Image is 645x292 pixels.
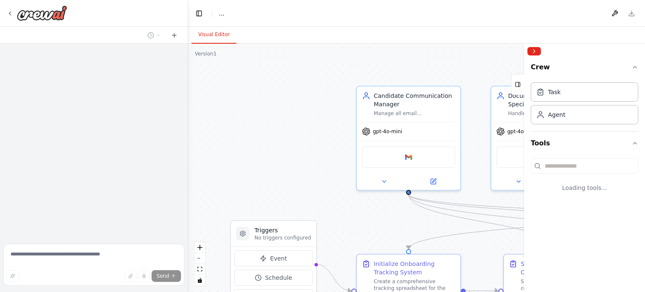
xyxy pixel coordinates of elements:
[531,177,638,199] div: Loading tools...
[194,264,205,275] button: fit view
[531,59,638,79] button: Crew
[521,44,527,292] button: Toggle Sidebar
[531,132,638,155] button: Tools
[7,270,18,282] button: Improve this prompt
[157,273,169,279] span: Send
[138,270,150,282] button: Click to speak your automation idea
[254,226,311,234] h3: Triggers
[194,242,205,286] div: React Flow controls
[508,110,590,117] div: Handle document collection, verification, and compliance checking for candidate onboarding. Ensur...
[508,92,590,108] div: Document Verification Specialist
[194,275,205,286] button: toggle interactivity
[144,30,164,40] button: Switch to previous chat
[270,254,287,263] span: Event
[168,30,181,40] button: Start a new chat
[373,128,402,135] span: gpt-4o-mini
[152,270,181,282] button: Send
[374,92,455,108] div: Candidate Communication Manager
[490,86,595,191] div: Document Verification SpecialistHandle document collection, verification, and compliance checking...
[194,242,205,253] button: zoom in
[404,152,414,162] img: Google gmail
[254,234,311,241] p: No triggers configured
[531,155,638,205] div: Tools
[17,5,67,21] img: Logo
[548,110,565,119] div: Agent
[125,270,136,282] button: Upload files
[531,79,638,131] div: Crew
[404,194,560,249] g: Edge from 91ff58d6-4b59-4a00-9732-dfb9204dd858 to 5b0d5ced-e221-4d75-bf57-74899ed1e3bd
[234,250,313,266] button: Event
[234,270,313,286] button: Schedule
[219,9,224,18] span: ...
[374,110,455,117] div: Manage all email communications with selected candidates throughout the onboarding process, from ...
[409,176,457,187] button: Open in side panel
[374,260,455,276] div: Initialize Onboarding Tracking System
[548,88,561,96] div: Task
[356,86,461,191] div: Candidate Communication ManagerManage all email communications with selected candidates throughou...
[191,26,236,44] button: Visual Editor
[265,274,292,282] span: Schedule
[195,50,217,57] div: Version 1
[219,9,224,18] nav: breadcrumb
[194,253,205,264] button: zoom out
[507,128,537,135] span: gpt-4o-mini
[527,47,541,55] button: Collapse right sidebar
[193,8,205,19] button: Hide left sidebar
